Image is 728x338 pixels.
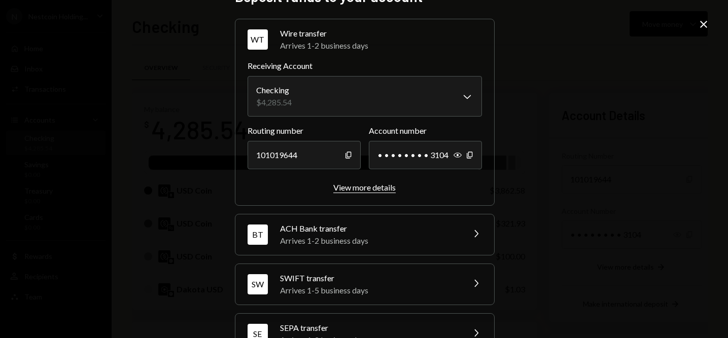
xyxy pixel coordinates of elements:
div: BT [248,224,268,245]
div: SWIFT transfer [280,272,458,284]
div: SW [248,274,268,294]
label: Receiving Account [248,60,482,72]
button: BTACH Bank transferArrives 1-2 business days [235,214,494,255]
div: View more details [333,182,396,192]
button: WTWire transferArrives 1-2 business days [235,19,494,60]
label: Routing number [248,125,361,137]
div: WTWire transferArrives 1-2 business days [248,60,482,193]
div: SEPA transfer [280,322,458,334]
div: WT [248,29,268,50]
button: SWSWIFT transferArrives 1-5 business days [235,264,494,305]
button: Receiving Account [248,76,482,117]
div: Arrives 1-2 business days [280,40,482,52]
label: Account number [369,125,482,137]
div: Wire transfer [280,27,482,40]
div: ACH Bank transfer [280,222,458,235]
div: Arrives 1-5 business days [280,284,458,296]
div: Arrives 1-2 business days [280,235,458,247]
div: • • • • • • • • 3104 [369,141,482,169]
button: View more details [333,182,396,193]
div: 101019644 [248,141,361,169]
